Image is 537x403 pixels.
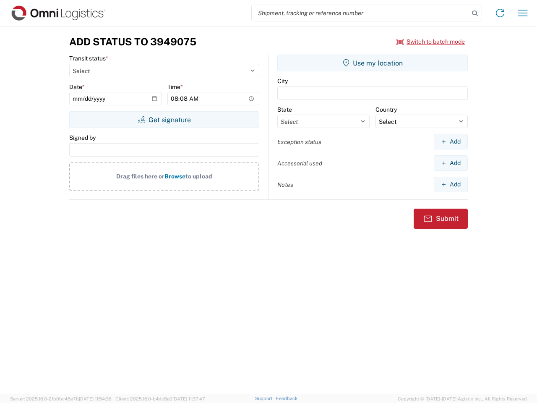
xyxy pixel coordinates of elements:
[164,173,185,180] span: Browse
[375,106,397,113] label: Country
[69,55,108,62] label: Transit status
[69,134,96,141] label: Signed by
[414,209,468,229] button: Submit
[277,106,292,113] label: State
[398,395,527,403] span: Copyright © [DATE]-[DATE] Agistix Inc., All Rights Reserved
[396,35,465,49] button: Switch to batch mode
[434,134,468,149] button: Add
[276,396,297,401] a: Feedback
[277,77,288,85] label: City
[434,155,468,171] button: Add
[277,160,322,167] label: Accessorial used
[255,396,276,401] a: Support
[69,111,259,128] button: Get signature
[277,138,321,146] label: Exception status
[116,173,164,180] span: Drag files here or
[69,83,85,91] label: Date
[434,177,468,192] button: Add
[115,396,205,401] span: Client: 2025.16.0-b4dc8a9
[10,396,112,401] span: Server: 2025.16.0-21b0bc45e7b
[167,83,183,91] label: Time
[185,173,212,180] span: to upload
[69,36,196,48] h3: Add Status to 3949075
[172,396,205,401] span: [DATE] 11:37:47
[252,5,469,21] input: Shipment, tracking or reference number
[277,55,468,71] button: Use my location
[79,396,112,401] span: [DATE] 11:54:36
[277,181,293,188] label: Notes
